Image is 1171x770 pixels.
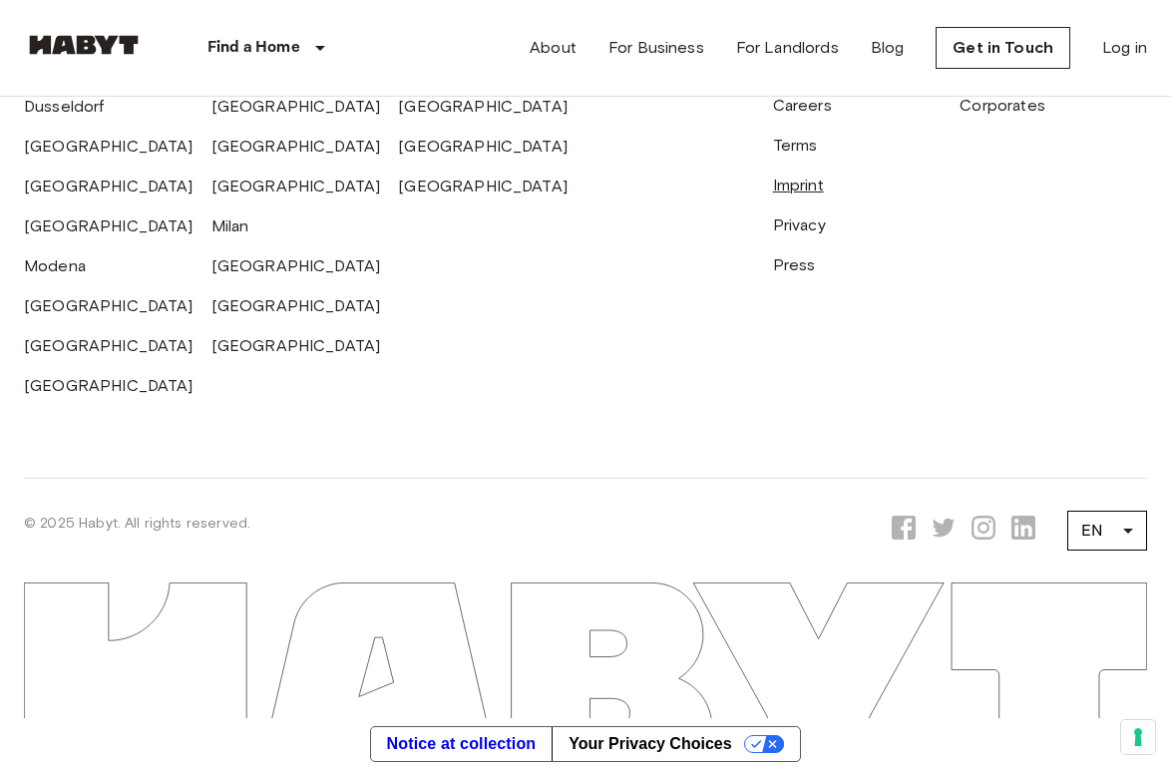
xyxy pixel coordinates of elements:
[773,255,816,274] a: Press
[211,256,381,275] a: [GEOGRAPHIC_DATA]
[211,296,381,315] a: [GEOGRAPHIC_DATA]
[24,216,194,235] a: [GEOGRAPHIC_DATA]
[211,177,381,195] a: [GEOGRAPHIC_DATA]
[1067,503,1147,559] div: EN
[552,727,800,761] button: Your Privacy Choices
[211,336,381,355] a: [GEOGRAPHIC_DATA]
[371,727,553,761] a: Notice at collection
[398,137,568,156] a: [GEOGRAPHIC_DATA]
[24,35,144,55] img: Habyt
[773,176,824,194] a: Imprint
[871,36,905,60] a: Blog
[398,177,568,195] a: [GEOGRAPHIC_DATA]
[1121,720,1155,754] button: Your consent preferences for tracking technologies
[1102,36,1147,60] a: Log in
[773,136,818,155] a: Terms
[207,36,300,60] p: Find a Home
[211,97,381,116] a: [GEOGRAPHIC_DATA]
[24,97,105,116] a: Dusseldorf
[736,36,839,60] a: For Landlords
[211,137,381,156] a: [GEOGRAPHIC_DATA]
[530,36,577,60] a: About
[24,336,194,355] a: [GEOGRAPHIC_DATA]
[773,96,832,115] a: Careers
[24,515,250,532] span: © 2025 Habyt. All rights reserved.
[398,97,568,116] a: [GEOGRAPHIC_DATA]
[608,36,704,60] a: For Business
[936,27,1070,69] a: Get in Touch
[24,256,86,275] a: Modena
[24,296,194,315] a: [GEOGRAPHIC_DATA]
[773,215,826,234] a: Privacy
[24,137,194,156] a: [GEOGRAPHIC_DATA]
[24,376,194,395] a: [GEOGRAPHIC_DATA]
[211,216,249,235] a: Milan
[960,96,1045,115] a: Corporates
[24,177,194,195] a: [GEOGRAPHIC_DATA]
